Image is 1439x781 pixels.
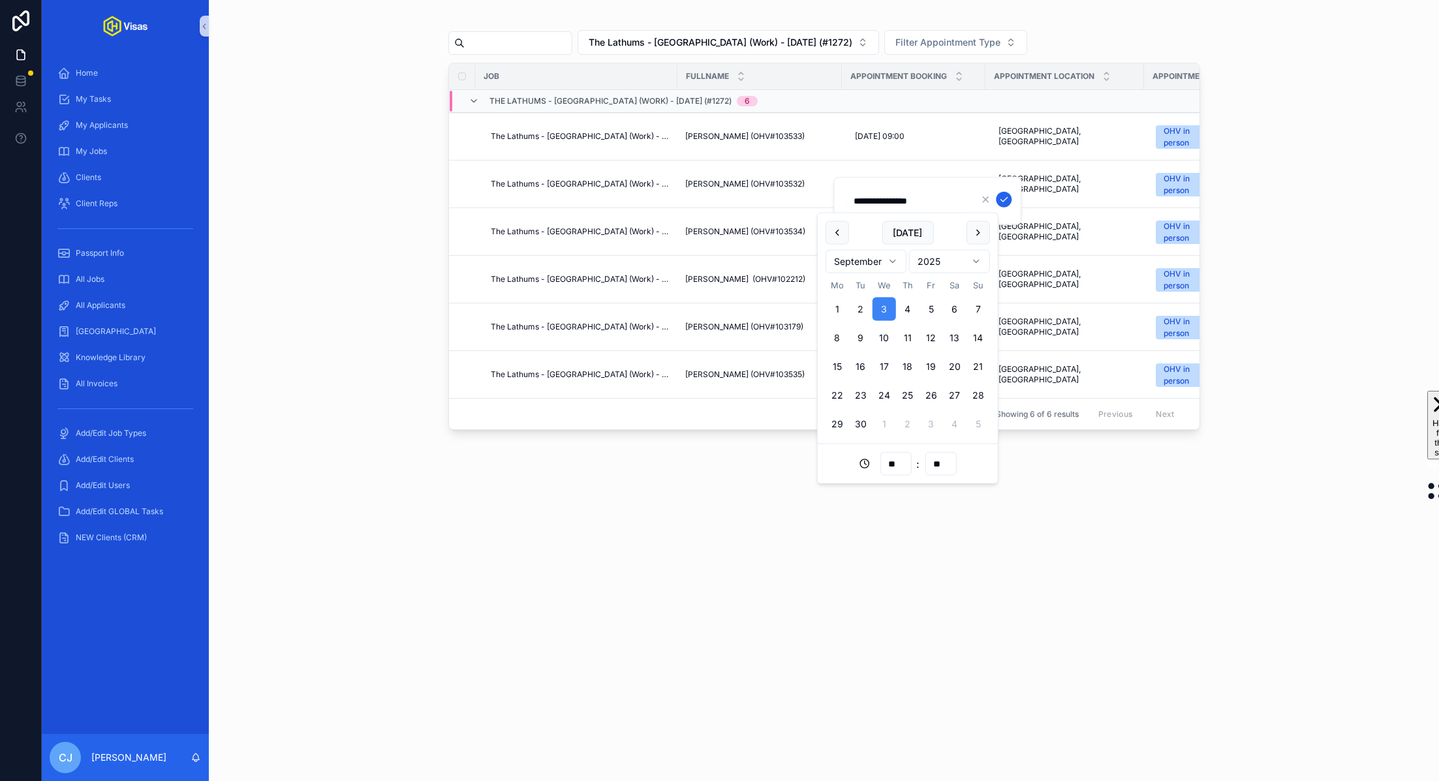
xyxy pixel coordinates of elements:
[686,71,729,82] span: FullName
[76,300,125,311] span: All Applicants
[489,96,732,106] span: The Lathums - [GEOGRAPHIC_DATA] (Work) - [DATE] (#1272)
[1145,309,1230,345] button: Select Button
[849,384,873,407] button: Tuesday, 23 September 2025
[491,226,670,237] span: The Lathums - [GEOGRAPHIC_DATA] (Work) - [DATE] (#1272)
[873,298,896,321] button: Wednesday, 3 September 2025, selected
[943,326,967,350] button: Saturday, 13 September 2025
[1164,363,1196,387] div: OHV in person
[998,126,1131,147] span: [GEOGRAPHIC_DATA], [GEOGRAPHIC_DATA]
[491,131,670,142] span: The Lathums - [GEOGRAPHIC_DATA] (Work) - [DATE] (#1272)
[42,52,209,566] div: scrollable content
[920,279,943,292] th: Friday
[967,298,990,321] button: Sunday, 7 September 2025
[850,71,947,82] span: Appointment booking
[76,274,104,284] span: All Jobs
[920,412,943,436] button: Friday, 3 October 2025
[895,36,1000,49] span: Filter Appointment Type
[1145,357,1230,392] button: Select Button
[873,384,896,407] button: Wednesday, 24 September 2025
[849,412,873,436] button: Tuesday, 30 September 2025
[76,94,111,104] span: My Tasks
[685,131,805,142] span: [PERSON_NAME] (OHV#103533)
[76,532,147,543] span: NEW Clients (CRM)
[967,326,990,350] button: Sunday, 14 September 2025
[967,412,990,436] button: Sunday, 5 October 2025
[685,274,805,284] span: [PERSON_NAME] (OHV#102212)
[685,179,805,189] span: [PERSON_NAME] (OHV#103532)
[76,428,146,438] span: Add/Edit Job Types
[50,140,201,163] a: My Jobs
[685,369,805,380] span: [PERSON_NAME] (OHV#103535)
[998,316,1131,337] span: [GEOGRAPHIC_DATA], [GEOGRAPHIC_DATA]
[1153,71,1221,82] span: Appointment Type
[849,326,873,350] button: Tuesday, 9 September 2025
[1164,173,1196,196] div: OHV in person
[103,16,147,37] img: App logo
[998,221,1131,242] span: [GEOGRAPHIC_DATA], [GEOGRAPHIC_DATA]
[1145,262,1230,297] button: Select Button
[491,274,670,284] span: The Lathums - [GEOGRAPHIC_DATA] (Work) - [DATE] (#1272)
[826,326,849,350] button: Monday, 8 September 2025
[896,355,920,378] button: Thursday, 18 September 2025
[896,412,920,436] button: Thursday, 2 October 2025
[50,166,201,189] a: Clients
[920,384,943,407] button: Friday, 26 September 2025
[50,61,201,85] a: Home
[50,421,201,445] a: Add/Edit Job Types
[826,384,849,407] button: Monday, 22 September 2025
[849,298,873,321] button: Today, Tuesday, 2 September 2025
[849,279,873,292] th: Tuesday
[994,71,1094,82] span: Appointment Location
[589,36,852,49] span: The Lathums - [GEOGRAPHIC_DATA] (Work) - [DATE] (#1272)
[1145,119,1230,154] button: Select Button
[873,279,896,292] th: Wednesday
[76,352,146,363] span: Knowledge Library
[745,96,750,106] div: 6
[920,326,943,350] button: Friday, 12 September 2025
[50,346,201,369] a: Knowledge Library
[578,30,879,55] button: Select Button
[943,355,967,378] button: Saturday, 20 September 2025
[998,174,1131,194] span: [GEOGRAPHIC_DATA], [GEOGRAPHIC_DATA]
[491,369,670,380] span: The Lathums - [GEOGRAPHIC_DATA] (Work) - [DATE] (#1272)
[685,226,805,237] span: [PERSON_NAME] (OHV#103534)
[967,279,990,292] th: Sunday
[896,298,920,321] button: Thursday, 4 September 2025
[76,506,163,517] span: Add/Edit GLOBAL Tasks
[50,268,201,291] a: All Jobs
[1164,316,1196,339] div: OHV in person
[76,248,124,258] span: Passport Info
[943,412,967,436] button: Saturday, 4 October 2025
[873,355,896,378] button: Wednesday, 17 September 2025
[50,294,201,317] a: All Applicants
[943,279,967,292] th: Saturday
[484,71,499,82] span: Job
[996,409,1079,420] span: Showing 6 of 6 results
[896,326,920,350] button: Thursday, 11 September 2025
[998,364,1131,385] span: [GEOGRAPHIC_DATA], [GEOGRAPHIC_DATA]
[50,87,201,111] a: My Tasks
[491,179,670,189] span: The Lathums - [GEOGRAPHIC_DATA] (Work) - [DATE] (#1272)
[50,526,201,549] a: NEW Clients (CRM)
[91,751,166,764] p: [PERSON_NAME]
[826,298,849,321] button: Monday, 1 September 2025
[50,500,201,523] a: Add/Edit GLOBAL Tasks
[884,30,1027,55] button: Select Button
[855,131,905,142] span: [DATE] 09:00
[50,474,201,497] a: Add/Edit Users
[849,355,873,378] button: Tuesday, 16 September 2025
[50,241,201,265] a: Passport Info
[685,322,803,332] span: [PERSON_NAME] (OHV#103179)
[76,146,107,157] span: My Jobs
[50,114,201,137] a: My Applicants
[76,480,130,491] span: Add/Edit Users
[896,279,920,292] th: Thursday
[50,192,201,215] a: Client Reps
[1164,268,1196,292] div: OHV in person
[50,372,201,395] a: All Invoices
[50,448,201,471] a: Add/Edit Clients
[1164,125,1196,149] div: OHV in person
[491,322,670,332] span: The Lathums - [GEOGRAPHIC_DATA] (Work) - [DATE] (#1272)
[826,412,849,436] button: Monday, 29 September 2025
[967,355,990,378] button: Sunday, 21 September 2025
